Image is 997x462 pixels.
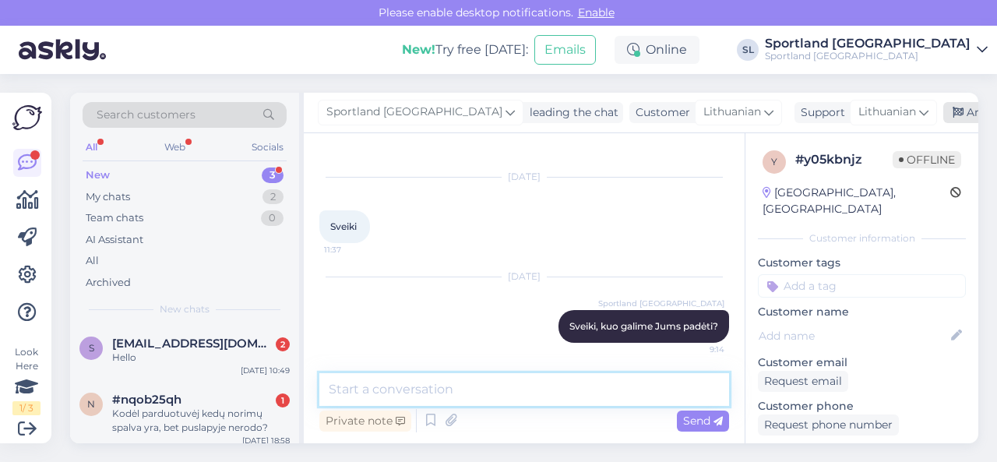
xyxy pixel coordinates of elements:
span: n [87,398,95,410]
span: 11:37 [324,244,382,256]
div: # y05kbnjz [795,150,893,169]
p: Visited pages [758,442,966,458]
span: Sveiki [330,220,357,232]
div: Try free [DATE]: [402,41,528,59]
div: 3 [262,168,284,183]
div: All [83,137,100,157]
span: Lithuanian [858,104,916,121]
div: Hello [112,351,290,365]
span: s [89,342,94,354]
div: Private note [319,411,411,432]
div: Team chats [86,210,143,226]
div: Request phone number [758,414,899,436]
div: Support [794,104,845,121]
span: ssivikt@gmail.com [112,337,274,351]
div: All [86,253,99,269]
div: Online [615,36,699,64]
span: Sveiki, kuo galime Jums padėti? [569,320,718,332]
div: Customer [629,104,690,121]
span: Offline [893,151,961,168]
div: SL [737,39,759,61]
a: Sportland [GEOGRAPHIC_DATA]Sportland [GEOGRAPHIC_DATA] [765,37,988,62]
div: 2 [276,337,290,351]
div: 0 [261,210,284,226]
p: Customer email [758,354,966,371]
div: Sportland [GEOGRAPHIC_DATA] [765,50,971,62]
input: Add name [759,327,948,344]
div: Sportland [GEOGRAPHIC_DATA] [765,37,971,50]
span: Enable [573,5,619,19]
span: New chats [160,302,210,316]
img: Askly Logo [12,105,42,130]
div: [DATE] 10:49 [241,365,290,376]
button: Emails [534,35,596,65]
span: Sportland [GEOGRAPHIC_DATA] [598,298,724,309]
span: Lithuanian [703,104,761,121]
div: Socials [248,137,287,157]
div: Look Here [12,345,41,415]
div: [DATE] 18:58 [242,435,290,446]
b: New! [402,42,435,57]
span: Search customers [97,107,196,123]
div: 1 [276,393,290,407]
p: Customer name [758,304,966,320]
div: Request email [758,371,848,392]
div: Kodėl parduotuvėj kedų norimų spalva yra, bet puslapyje nerodo? [112,407,290,435]
input: Add a tag [758,274,966,298]
div: [DATE] [319,270,729,284]
div: [GEOGRAPHIC_DATA], [GEOGRAPHIC_DATA] [763,185,950,217]
p: Customer phone [758,398,966,414]
div: Customer information [758,231,966,245]
span: #nqob25qh [112,393,181,407]
div: New [86,168,110,183]
span: 9:14 [666,344,724,355]
p: Customer tags [758,255,966,271]
div: Web [161,137,188,157]
div: leading the chat [523,104,618,121]
span: Send [683,414,723,428]
div: 1 / 3 [12,401,41,415]
div: [DATE] [319,170,729,184]
span: y [771,156,777,168]
div: AI Assistant [86,232,143,248]
div: Archived [86,275,131,291]
div: 2 [262,189,284,205]
span: Sportland [GEOGRAPHIC_DATA] [326,104,502,121]
div: My chats [86,189,130,205]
